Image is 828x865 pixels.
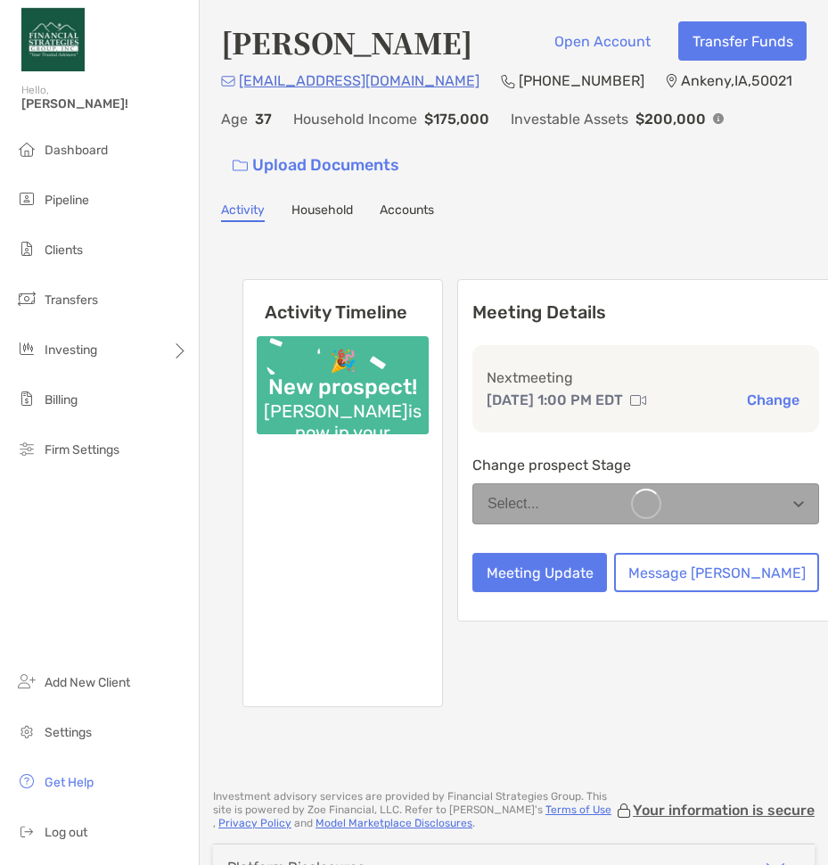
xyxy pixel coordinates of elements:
[255,108,272,130] p: 37
[633,802,815,819] p: Your information is secure
[472,553,607,592] button: Meeting Update
[16,238,37,259] img: clients icon
[742,391,805,409] button: Change
[316,817,472,829] a: Model Marketplace Disclosures
[16,338,37,359] img: investing icon
[545,803,611,816] a: Terms of Use
[424,108,489,130] p: $175,000
[45,243,83,258] span: Clients
[218,817,291,829] a: Privacy Policy
[16,388,37,409] img: billing icon
[666,74,677,88] img: Location Icon
[16,721,37,742] img: settings icon
[291,202,353,222] a: Household
[678,21,807,61] button: Transfer Funds
[221,146,411,185] a: Upload Documents
[16,770,37,792] img: get-help icon
[21,7,85,71] img: Zoe Logo
[16,188,37,210] img: pipeline icon
[45,675,130,690] span: Add New Client
[487,389,623,411] p: [DATE] 1:00 PM EDT
[45,725,92,740] span: Settings
[16,438,37,459] img: firm-settings icon
[261,375,424,400] div: New prospect!
[213,790,615,830] p: Investment advisory services are provided by Financial Strategies Group . This site is powered by...
[45,143,108,158] span: Dashboard
[635,108,706,130] p: $200,000
[45,193,89,208] span: Pipeline
[45,392,78,408] span: Billing
[293,108,417,130] p: Household Income
[713,113,724,124] img: Info Icon
[45,825,87,840] span: Log out
[221,76,235,86] img: Email Icon
[239,70,480,92] p: [EMAIL_ADDRESS][DOMAIN_NAME]
[243,280,442,323] h6: Activity Timeline
[540,21,664,61] button: Open Account
[257,400,429,465] div: [PERSON_NAME] is now in your pipeline.
[501,74,515,88] img: Phone Icon
[221,202,265,222] a: Activity
[16,671,37,692] img: add_new_client icon
[681,70,792,92] p: Ankeny , IA , 50021
[16,820,37,842] img: logout icon
[16,138,37,160] img: dashboard icon
[519,70,644,92] p: [PHONE_NUMBER]
[16,288,37,309] img: transfers icon
[487,367,805,389] p: Next meeting
[221,108,248,130] p: Age
[45,342,97,358] span: Investing
[45,292,98,308] span: Transfers
[45,775,94,790] span: Get Help
[45,442,119,457] span: Firm Settings
[472,301,819,324] p: Meeting Details
[614,553,819,592] button: Message [PERSON_NAME]
[511,108,628,130] p: Investable Assets
[21,96,188,111] span: [PERSON_NAME]!
[233,160,248,172] img: button icon
[380,202,434,222] a: Accounts
[472,454,819,476] p: Change prospect Stage
[221,21,472,62] h4: [PERSON_NAME]
[630,393,646,408] img: communication type
[323,349,364,375] div: 🎉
